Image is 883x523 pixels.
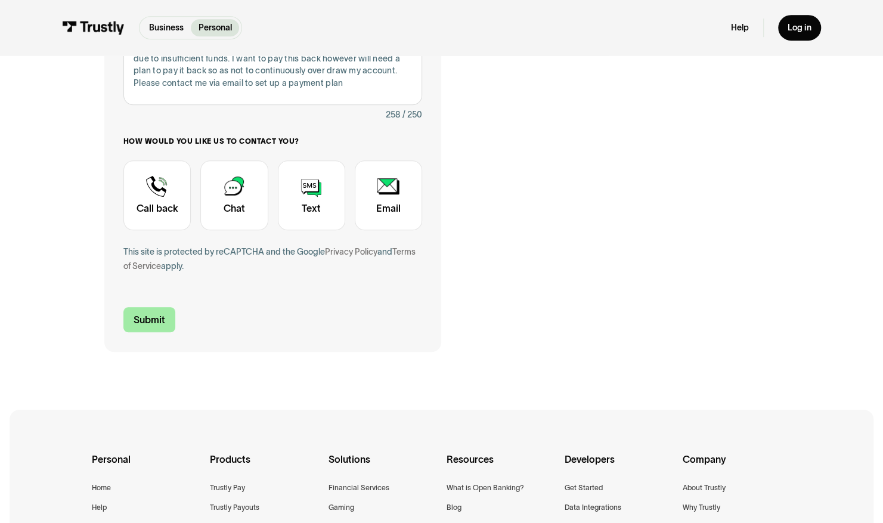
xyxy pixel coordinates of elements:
[447,451,555,482] div: Resources
[328,451,436,482] div: Solutions
[142,19,191,36] a: Business
[386,107,400,122] div: 258
[683,502,720,514] a: Why Trustly
[149,21,184,34] p: Business
[210,451,318,482] div: Products
[402,107,422,122] div: / 250
[730,22,748,33] a: Help
[683,482,726,494] a: About Trustly
[447,502,461,514] a: Blog
[210,482,245,494] a: Trustly Pay
[123,245,422,274] div: This site is protected by reCAPTCHA and the Google and apply.
[683,451,791,482] div: Company
[92,451,200,482] div: Personal
[328,502,354,514] a: Gaming
[447,482,524,494] a: What is Open Banking?
[62,21,125,34] img: Trustly Logo
[123,137,422,146] label: How would you like us to contact you?
[565,451,673,482] div: Developers
[191,19,238,36] a: Personal
[778,15,821,41] a: Log in
[565,502,621,514] a: Data Integrations
[123,307,175,332] input: Submit
[92,482,111,494] a: Home
[325,247,377,256] a: Privacy Policy
[788,22,811,33] div: Log in
[210,502,259,514] a: Trustly Payouts
[565,482,603,494] a: Get Started
[328,482,389,494] a: Financial Services
[199,21,232,34] p: Personal
[92,502,107,514] a: Help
